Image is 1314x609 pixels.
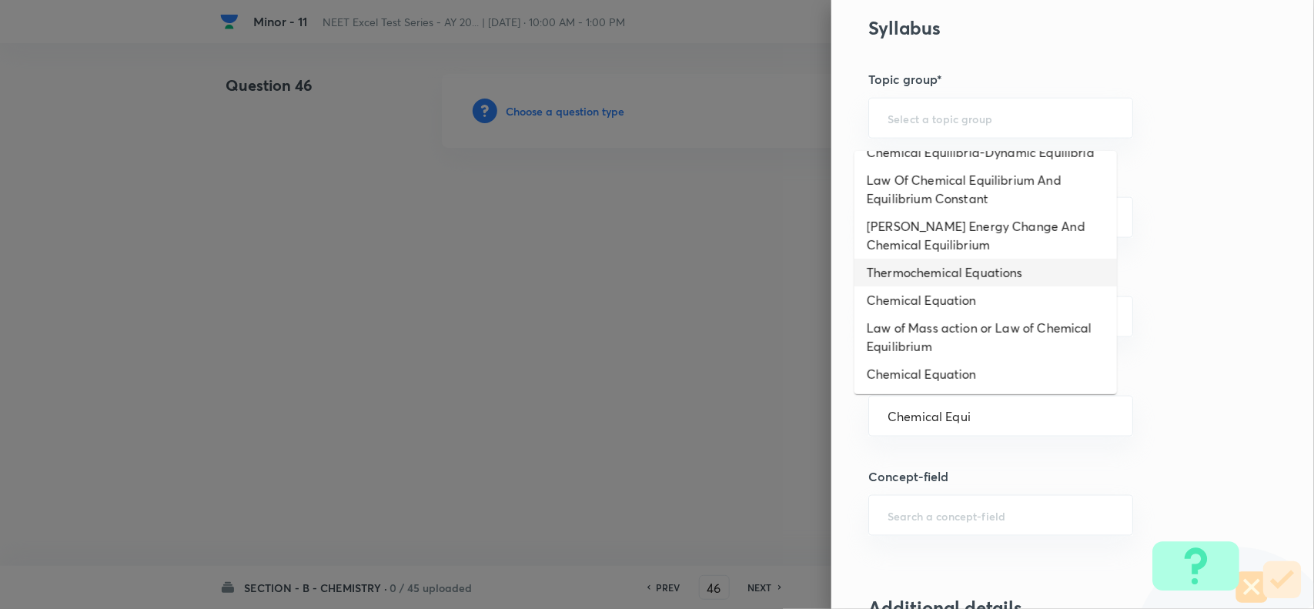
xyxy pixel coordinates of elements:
[854,360,1117,388] li: Chemical Equation
[1124,216,1127,219] button: Open
[854,314,1117,360] li: Law of Mass action or Law of Chemical Equilibrium
[1124,415,1127,418] button: Close
[888,409,1114,423] input: Search a sub-concept
[1124,514,1127,517] button: Open
[854,259,1117,286] li: Thermochemical Equations
[888,508,1114,523] input: Search a concept-field
[888,111,1114,125] input: Select a topic group
[868,17,1225,39] h3: Syllabus
[868,467,1225,486] h5: Concept-field
[854,212,1117,259] li: [PERSON_NAME] Energy Change And Chemical Equilibrium
[854,166,1117,212] li: Law Of Chemical Equilibrium And Equilibrium Constant
[854,286,1117,314] li: Chemical Equation
[854,139,1117,166] li: Chemical Equilibria-Dynamic Equilibria
[868,70,1225,89] h5: Topic group*
[1124,316,1127,319] button: Open
[1124,117,1127,120] button: Open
